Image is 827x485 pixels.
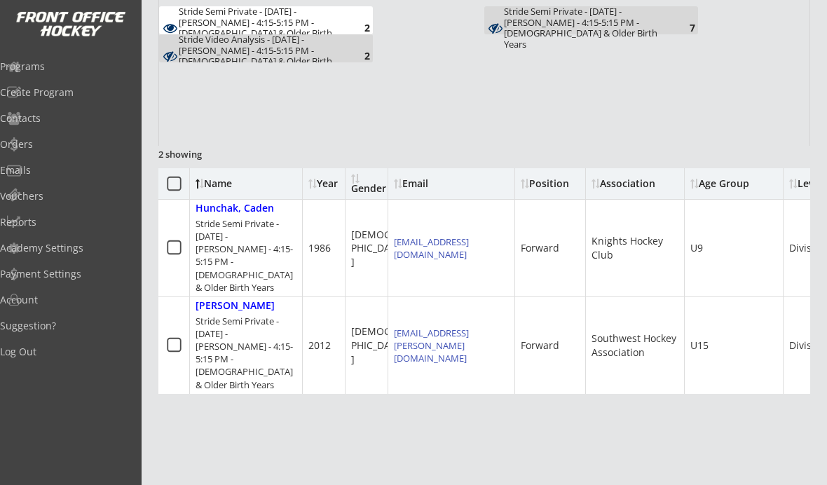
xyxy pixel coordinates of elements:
div: Year [308,179,343,189]
div: Age Group [690,179,749,189]
div: Forward [521,241,559,255]
div: Forward [521,339,559,353]
div: Name [196,179,310,189]
div: Southwest Hockey Association [592,332,678,359]
div: Association [592,179,655,189]
div: Stride Semi Private - [DATE] - [PERSON_NAME] - 4:15-5:15 PM - [DEMOGRAPHIC_DATA] & Older Birth Years [196,315,296,391]
div: [DEMOGRAPHIC_DATA] [351,325,405,366]
div: Position [521,179,580,189]
div: Knights Hockey Club [592,234,678,261]
img: FOH%20White%20Logo%20Transparent.png [15,11,126,37]
div: Stride Semi Private - [DATE] - [PERSON_NAME] - 4:15-5:15 PM - [DEMOGRAPHIC_DATA] & Older Birth Years [504,6,667,50]
div: [DEMOGRAPHIC_DATA] [351,228,405,269]
div: Level [789,179,822,189]
div: Stride Video Analysis - Oct. 8 - Rose Kohn - 4:15-5:15 PM - 2017 & Older Birth Years [179,34,342,78]
div: 7 [667,22,695,33]
a: [EMAIL_ADDRESS][DOMAIN_NAME] [394,235,469,261]
a: [EMAIL_ADDRESS][PERSON_NAME][DOMAIN_NAME] [394,327,469,364]
div: 2012 [308,339,331,353]
div: Hunchak, Caden [196,203,274,214]
div: Stride Semi Private - [DATE] - [PERSON_NAME] - 4:15-5:15 PM - [DEMOGRAPHIC_DATA] & Older Birth Years [179,6,342,50]
div: [PERSON_NAME] [196,300,275,312]
div: Gender [351,174,386,193]
div: Stride Video Analysis - [DATE] - [PERSON_NAME] - 4:15-5:15 PM - [DEMOGRAPHIC_DATA] & Older Birth ... [179,34,342,78]
div: 2 showing [158,148,259,160]
div: 2 [342,22,370,33]
div: U15 [690,339,709,353]
div: Stride Semi Private - Oct. 1 - Rose Kohn - 4:15-5:15 PM - 2017 & Older Birth Years [504,6,667,50]
div: 1986 [308,241,331,255]
div: 2 [342,50,370,61]
div: U9 [690,241,703,255]
div: Stride Semi Private - Oct. 15 - Rose Kohn - 4:15-5:15 PM - 2017 & Older Birth Years [179,6,342,50]
div: Stride Semi Private - [DATE] - [PERSON_NAME] - 4:15-5:15 PM - [DEMOGRAPHIC_DATA] & Older Birth Years [196,217,296,294]
div: Email [394,179,509,189]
